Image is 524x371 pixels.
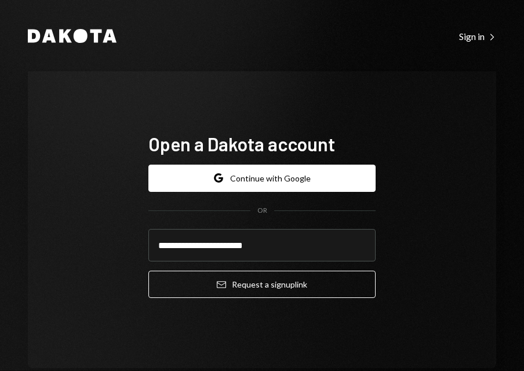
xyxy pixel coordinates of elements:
button: Continue with Google [148,165,376,192]
div: OR [257,206,267,216]
h1: Open a Dakota account [148,132,376,155]
button: Request a signuplink [148,271,376,298]
div: Sign in [459,31,496,42]
a: Sign in [459,30,496,42]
